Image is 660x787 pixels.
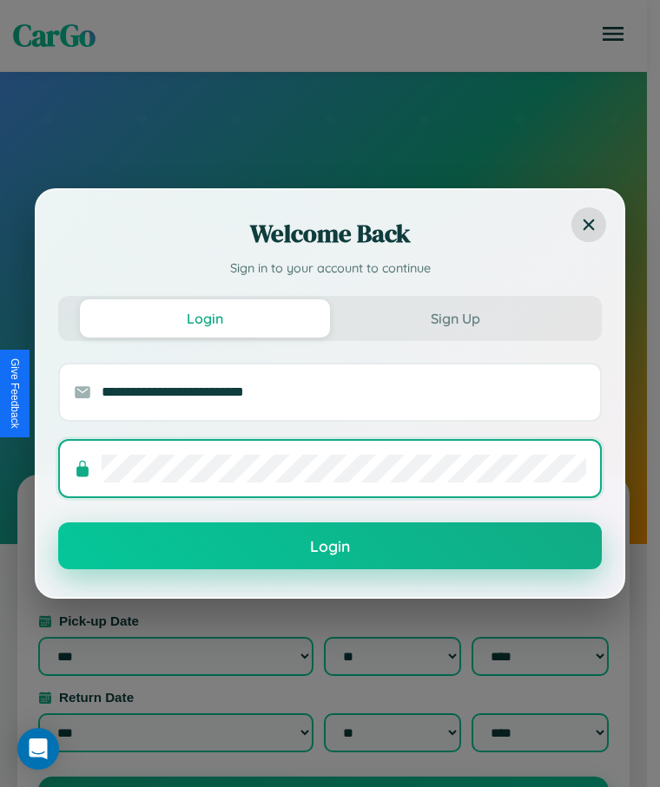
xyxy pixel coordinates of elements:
[80,299,330,338] button: Login
[58,522,602,569] button: Login
[58,259,602,279] p: Sign in to your account to continue
[17,728,59,770] div: Open Intercom Messenger
[58,216,602,251] h2: Welcome Back
[330,299,580,338] button: Sign Up
[9,358,21,429] div: Give Feedback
